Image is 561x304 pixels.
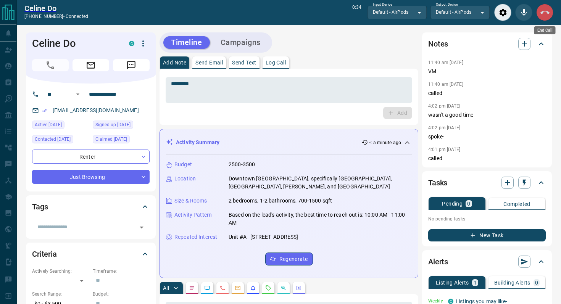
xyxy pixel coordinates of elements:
p: wasn't a good time [428,111,546,119]
span: Claimed [DATE] [95,135,127,143]
p: Downtown [GEOGRAPHIC_DATA], specifically [GEOGRAPHIC_DATA], [GEOGRAPHIC_DATA], [PERSON_NAME], and... [229,175,412,191]
h2: Tasks [428,177,447,189]
span: Message [113,59,150,71]
div: Tasks [428,174,546,192]
div: Tue Aug 12 2025 [32,121,89,131]
svg: Emails [235,285,241,291]
p: Listing Alerts [436,280,469,285]
span: Email [73,59,109,71]
div: Notes [428,35,546,53]
p: Pending [442,201,463,206]
p: Repeated Interest [174,233,217,241]
p: Budget: [93,291,150,298]
p: Based on the lead's activity, the best time to reach out is: 10:00 AM - 11:00 AM [229,211,412,227]
div: Wed Mar 13 2024 [93,135,150,146]
svg: Opportunities [280,285,287,291]
p: Timeframe: [93,268,150,275]
p: Size & Rooms [174,197,207,205]
div: End Call [536,4,553,21]
svg: Lead Browsing Activity [204,285,210,291]
div: Just Browsing [32,170,150,184]
p: called [428,154,546,162]
p: Budget [174,161,192,169]
a: [EMAIL_ADDRESS][DOMAIN_NAME] [53,107,139,113]
div: Tue Aug 12 2025 [32,135,89,146]
button: Open [73,90,82,99]
p: [PHONE_NUMBER] - [24,13,88,20]
p: Activity Summary [176,138,219,146]
label: Input Device [373,2,392,7]
p: 1 [474,280,477,285]
p: Location [174,175,196,183]
svg: Calls [219,285,226,291]
p: 4:02 pm [DATE] [428,125,461,130]
p: VM [428,68,546,76]
p: Add Note [163,60,186,65]
div: condos.ca [129,41,134,46]
h2: Tags [32,201,48,213]
h2: Notes [428,38,448,50]
svg: Agent Actions [296,285,302,291]
p: Log Call [266,60,286,65]
div: Default - AirPods [368,6,427,19]
div: Criteria [32,245,150,263]
p: Actively Searching: [32,268,89,275]
button: Regenerate [265,253,313,265]
button: New Task [428,229,546,241]
p: 4:01 pm [DATE] [428,147,461,152]
svg: Email Verified [42,108,47,113]
p: No pending tasks [428,213,546,225]
p: 2 bedrooms, 1-2 bathrooms, 700-1500 sqft [229,197,332,205]
p: Building Alerts [494,280,530,285]
div: End Call [534,26,556,34]
span: Contacted [DATE] [35,135,71,143]
p: 11:40 am [DATE] [428,82,463,87]
p: Search Range: [32,291,89,298]
span: connected [66,14,88,19]
h2: Alerts [428,256,448,268]
span: Call [32,59,69,71]
svg: Requests [265,285,271,291]
div: Renter [32,150,150,164]
h1: Celine Do [32,37,118,50]
p: Completed [503,201,530,207]
div: Activity Summary< a minute ago [166,135,412,150]
button: Timeline [163,36,210,49]
p: 0:34 [352,4,361,21]
h2: Criteria [32,248,57,260]
div: Mute [515,4,532,21]
p: 0 [535,280,538,285]
div: condos.ca [448,299,453,304]
p: 0 [467,201,470,206]
span: Signed up [DATE] [95,121,131,129]
div: Default - AirPods [430,6,490,19]
p: < a minute ago [369,139,401,146]
p: spoke- [428,133,546,141]
p: 4:02 pm [DATE] [428,103,461,109]
div: Audio Settings [494,4,511,21]
div: Alerts [428,253,546,271]
p: All [163,285,169,291]
div: Wed Mar 13 2024 [93,121,150,131]
p: 2500-3500 [229,161,255,169]
svg: Notes [189,285,195,291]
p: Unit #A - [STREET_ADDRESS] [229,233,298,241]
span: Active [DATE] [35,121,62,129]
button: Open [136,222,147,233]
p: 11:40 am [DATE] [428,60,463,65]
label: Output Device [436,2,458,7]
button: Campaigns [213,36,268,49]
p: Send Text [232,60,256,65]
div: Tags [32,198,150,216]
a: Celine Do [24,4,88,13]
svg: Listing Alerts [250,285,256,291]
p: called [428,89,546,97]
p: Send Email [195,60,223,65]
p: Activity Pattern [174,211,212,219]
